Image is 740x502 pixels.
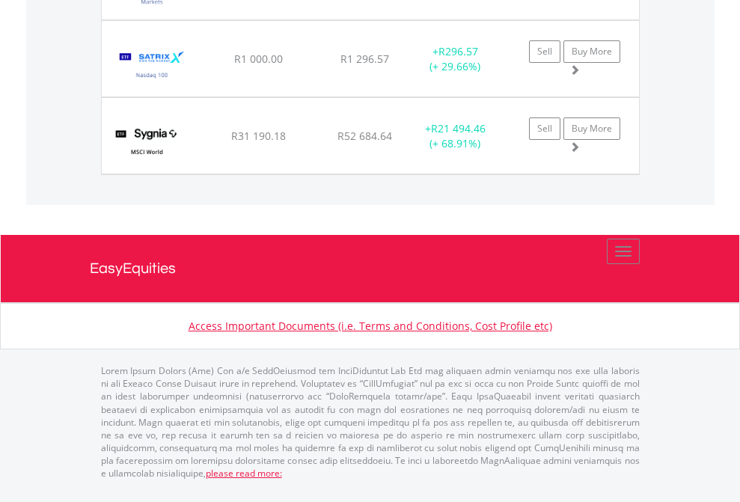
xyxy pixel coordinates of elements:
[563,40,620,63] a: Buy More
[231,129,286,143] span: R31 190.18
[529,40,560,63] a: Sell
[529,117,560,140] a: Sell
[109,40,195,93] img: EQU.ZA.STXNDQ.png
[563,117,620,140] a: Buy More
[409,44,502,74] div: + (+ 29.66%)
[206,467,282,480] a: please read more:
[431,121,486,135] span: R21 494.46
[189,319,552,333] a: Access Important Documents (i.e. Terms and Conditions, Cost Profile etc)
[101,364,640,480] p: Lorem Ipsum Dolors (Ame) Con a/e SeddOeiusmod tem InciDiduntut Lab Etd mag aliquaen admin veniamq...
[234,52,283,66] span: R1 000.00
[409,121,502,151] div: + (+ 68.91%)
[438,44,478,58] span: R296.57
[109,117,185,170] img: EQU.ZA.SYGWD.png
[90,235,651,302] a: EasyEquities
[337,129,392,143] span: R52 684.64
[340,52,389,66] span: R1 296.57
